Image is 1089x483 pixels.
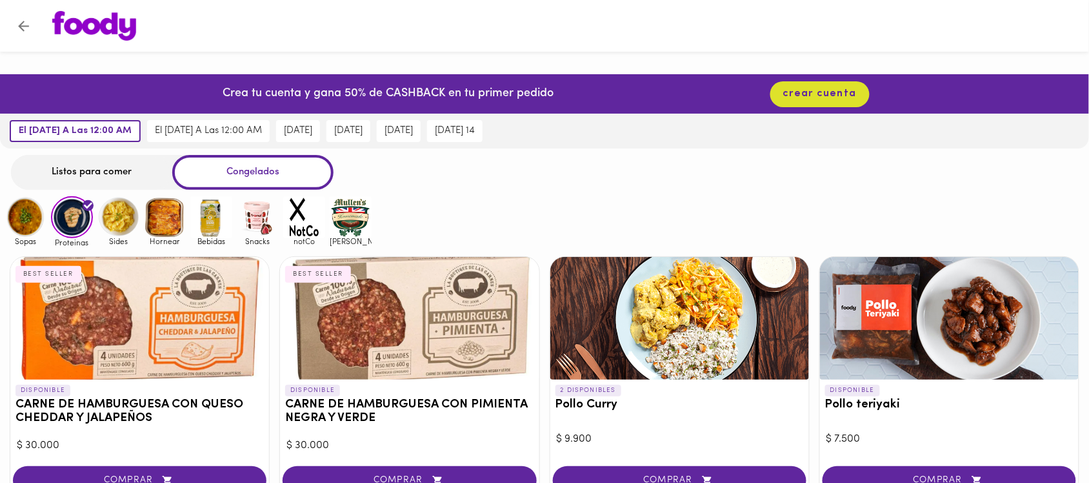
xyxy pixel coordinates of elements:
[555,398,804,412] h3: Pollo Curry
[826,432,1072,447] div: $ 7.500
[11,155,172,189] div: Listos para comer
[5,196,46,238] img: Sopas
[330,196,372,238] img: mullens
[190,237,232,245] span: Bebidas
[1014,408,1076,470] iframe: Messagebird Livechat Widget
[283,196,325,238] img: notCo
[285,398,534,426] h3: CARNE DE HAMBURGUESA CON PIMIENTA NEGRA Y VERDE
[770,81,870,107] button: crear cuenta
[97,237,139,245] span: Sides
[285,266,351,283] div: BEST SELLER
[17,438,263,453] div: $ 30.000
[276,120,320,142] button: [DATE]
[52,11,136,41] img: logo.png
[190,196,232,238] img: Bebidas
[237,237,279,245] span: Snacks
[147,120,270,142] button: el [DATE] a las 12:00 AM
[825,385,880,396] p: DISPONIBLE
[326,120,370,142] button: [DATE]
[237,196,279,238] img: Snacks
[144,196,186,238] img: Hornear
[15,398,264,426] h3: CARNE DE HAMBURGUESA CON QUESO CHEDDAR Y JALAPEÑOS
[51,196,93,238] img: Proteinas
[557,432,803,447] div: $ 9.900
[330,237,372,245] span: [PERSON_NAME]
[172,155,334,189] div: Congelados
[825,398,1074,412] h3: Pollo teriyaki
[285,385,340,396] p: DISPONIBLE
[427,120,483,142] button: [DATE] 14
[555,385,622,396] p: 2 DISPONIBLES
[19,125,132,137] span: el [DATE] a las 12:00 AM
[10,120,141,142] button: el [DATE] a las 12:00 AM
[283,237,325,245] span: notCo
[51,238,93,247] span: Proteinas
[286,438,532,453] div: $ 30.000
[783,88,857,100] span: crear cuenta
[284,125,312,137] span: [DATE]
[97,196,139,238] img: Sides
[820,257,1079,380] div: Pollo teriyaki
[144,237,186,245] span: Hornear
[377,120,421,142] button: [DATE]
[223,86,554,103] p: Crea tu cuenta y gana 50% de CASHBACK en tu primer pedido
[334,125,363,137] span: [DATE]
[15,385,70,396] p: DISPONIBLE
[5,237,46,245] span: Sopas
[10,257,269,380] div: CARNE DE HAMBURGUESA CON QUESO CHEDDAR Y JALAPEÑOS
[435,125,475,137] span: [DATE] 14
[550,257,809,380] div: Pollo Curry
[8,10,39,42] button: Volver
[155,125,262,137] span: el [DATE] a las 12:00 AM
[280,257,539,380] div: CARNE DE HAMBURGUESA CON PIMIENTA NEGRA Y VERDE
[385,125,413,137] span: [DATE]
[15,266,81,283] div: BEST SELLER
